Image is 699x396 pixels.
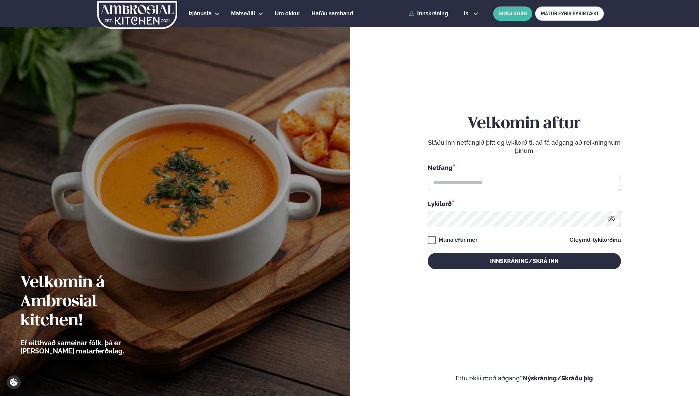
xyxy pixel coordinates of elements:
span: Um okkur [275,10,300,17]
button: is [458,11,484,16]
img: logo [96,1,178,29]
div: Netfang [428,163,621,172]
a: Um okkur [275,10,300,18]
h2: Velkomin aftur [428,114,621,133]
p: Ertu ekki með aðgang? [370,374,679,382]
span: Matseðill [231,10,255,17]
span: is [464,11,470,16]
a: Cookie settings [7,375,21,389]
a: Hafðu samband [311,10,353,18]
span: Hafðu samband [311,10,353,17]
div: Lykilorð [428,199,621,208]
a: Innskráning [409,11,448,17]
a: Nýskráning/Skráðu þig [523,375,593,382]
span: Þjónusta [189,10,212,17]
button: Innskráning/Skrá inn [428,253,621,269]
p: Ef eitthvað sameinar fólk, þá er [PERSON_NAME] matarferðalag. [20,339,162,355]
a: Matseðill [231,10,255,18]
h2: Velkomin á Ambrosial kitchen! [20,273,162,331]
p: Sláðu inn netfangið þitt og lykilorð til að fá aðgang að reikningnum þínum [428,139,621,155]
a: Gleymdi lykilorðinu [569,237,621,243]
a: MATUR FYRIR FYRIRTÆKI [535,6,604,21]
button: BÓKA BORÐ [493,6,532,21]
a: Þjónusta [189,10,212,18]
